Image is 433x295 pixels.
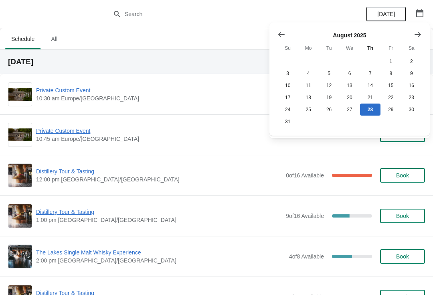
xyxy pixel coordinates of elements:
button: Sunday August 17 2025 [277,92,298,104]
button: Saturday August 30 2025 [401,104,422,116]
button: Sunday August 31 2025 [277,116,298,128]
img: Distillery Tour & Tasting | | 1:00 pm Europe/London [8,204,32,228]
button: Tuesday August 12 2025 [319,79,339,92]
button: Friday August 22 2025 [380,92,401,104]
span: Book [396,172,409,179]
th: Monday [298,41,318,55]
span: 9 of 16 Available [286,213,324,219]
button: Sunday August 10 2025 [277,79,298,92]
button: Saturday August 23 2025 [401,92,422,104]
button: Today Thursday August 28 2025 [360,104,380,116]
img: Private Custom Event | | 10:30 am Europe/London [8,88,32,101]
button: Monday August 18 2025 [298,92,318,104]
th: Saturday [401,41,422,55]
button: Tuesday August 5 2025 [319,67,339,79]
button: Wednesday August 27 2025 [339,104,360,116]
button: Friday August 29 2025 [380,104,401,116]
span: 0 of 16 Available [286,172,324,179]
button: Show next month, September 2025 [411,27,425,42]
h2: [DATE] [8,58,425,66]
span: [DATE] [377,11,395,17]
img: The Lakes Single Malt Whisky Experience | | 2:00 pm Europe/London [8,245,32,268]
span: All [44,32,64,46]
th: Friday [380,41,401,55]
button: Show previous month, July 2025 [274,27,289,42]
button: Sunday August 24 2025 [277,104,298,116]
span: 2:00 pm [GEOGRAPHIC_DATA]/[GEOGRAPHIC_DATA] [36,256,285,264]
button: Saturday August 2 2025 [401,55,422,67]
th: Thursday [360,41,380,55]
th: Tuesday [319,41,339,55]
th: Sunday [277,41,298,55]
span: 12:00 pm [GEOGRAPHIC_DATA]/[GEOGRAPHIC_DATA] [36,175,282,183]
span: Distillery Tour & Tasting [36,167,282,175]
button: Saturday August 16 2025 [401,79,422,92]
button: Tuesday August 26 2025 [319,104,339,116]
button: Tuesday August 19 2025 [319,92,339,104]
span: 10:30 am Europe/[GEOGRAPHIC_DATA] [36,94,282,102]
input: Search [124,7,325,21]
span: 10:45 am Europe/[GEOGRAPHIC_DATA] [36,135,282,143]
span: Book [396,253,409,260]
button: Friday August 15 2025 [380,79,401,92]
span: Distillery Tour & Tasting [36,208,282,216]
button: Sunday August 3 2025 [277,67,298,79]
span: 1:00 pm [GEOGRAPHIC_DATA]/[GEOGRAPHIC_DATA] [36,216,282,224]
button: [DATE] [366,7,406,21]
img: Distillery Tour & Tasting | | 12:00 pm Europe/London [8,164,32,187]
button: Monday August 11 2025 [298,79,318,92]
button: Saturday August 9 2025 [401,67,422,79]
button: Book [380,168,425,183]
button: Monday August 25 2025 [298,104,318,116]
span: Private Custom Event [36,86,282,94]
button: Book [380,209,425,223]
th: Wednesday [339,41,360,55]
button: Wednesday August 13 2025 [339,79,360,92]
span: The Lakes Single Malt Whisky Experience [36,248,285,256]
img: Private Custom Event | | 10:45 am Europe/London [8,128,32,142]
button: Thursday August 14 2025 [360,79,380,92]
button: Thursday August 21 2025 [360,92,380,104]
button: Thursday August 7 2025 [360,67,380,79]
button: Wednesday August 6 2025 [339,67,360,79]
button: Wednesday August 20 2025 [339,92,360,104]
span: Private Custom Event [36,127,282,135]
button: Monday August 4 2025 [298,67,318,79]
span: Schedule [5,32,41,46]
span: 4 of 8 Available [289,253,324,260]
button: Friday August 8 2025 [380,67,401,79]
button: Friday August 1 2025 [380,55,401,67]
span: Book [396,213,409,219]
button: Book [380,249,425,264]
